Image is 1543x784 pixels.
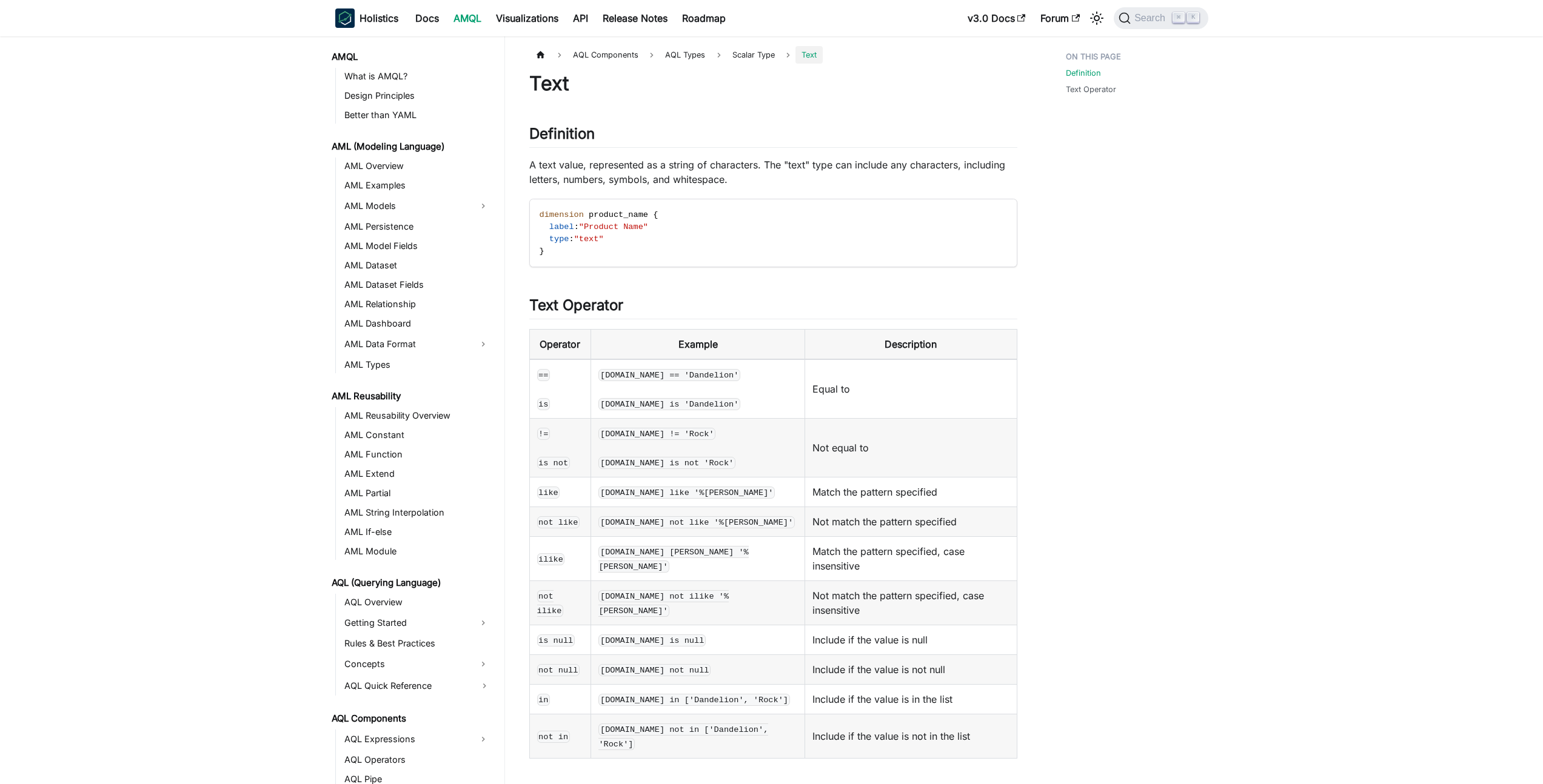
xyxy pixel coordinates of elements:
th: Description [805,330,1017,360]
code: [DOMAIN_NAME] is 'Dandelion' [598,398,740,410]
a: AML Function [341,446,494,463]
a: AML Overview [341,158,494,174]
code: is null [537,634,575,646]
a: Forum [1033,8,1087,28]
td: Include if the value is in the list [805,685,1017,714]
td: Match the pattern specified [805,477,1017,507]
code: is [537,398,551,410]
a: AML Persistence [341,218,494,235]
button: Expand sidebar category 'AML Models' [472,196,494,216]
a: AML String Interpolation [341,504,494,521]
code: [DOMAIN_NAME] is null [598,634,706,646]
span: product_name [589,210,648,219]
h1: Text [529,71,1017,96]
span: "Product Name" [579,222,648,231]
a: Concepts [341,654,472,674]
kbd: K [1187,12,1199,23]
h2: Text Operator [529,296,1017,319]
a: AML Dashboard [341,315,494,332]
span: type [549,234,569,244]
code: [DOMAIN_NAME] != 'Rock' [598,428,715,440]
button: Expand sidebar category 'Getting Started' [472,613,494,633]
a: AQL Operators [341,751,494,768]
span: Search [1131,13,1173,24]
span: } [540,247,544,256]
code: [DOMAIN_NAME] not in ['Dandelion', 'Rock'] [598,723,768,750]
a: v3.0 Docs [960,8,1033,28]
code: not like [537,516,580,528]
code: [DOMAIN_NAME] is not 'Rock' [598,457,735,469]
code: not in [537,731,570,743]
a: AML Reusability Overview [341,407,494,424]
code: [DOMAIN_NAME] in ['Dandelion', 'Rock'] [598,694,789,706]
a: AML Data Format [341,334,472,354]
a: Rules & Best Practices [341,635,494,652]
a: AML Dataset Fields [341,276,494,293]
a: Getting Started [341,613,472,633]
code: [DOMAIN_NAME] [PERSON_NAME] '%[PERSON_NAME]' [598,546,748,573]
a: AML If-else [341,523,494,540]
td: Include if the value is null [805,625,1017,655]
a: AQL Components [328,710,494,727]
code: not ilike [537,590,563,617]
th: Operator [529,330,591,360]
code: ilike [537,553,565,565]
code: [DOMAIN_NAME] like '%[PERSON_NAME]' [598,487,775,499]
code: [DOMAIN_NAME] == 'Dandelion' [598,369,740,381]
p: A text value, represented as a string of characters. The "text" type can include any characters, ... [529,158,1017,187]
code: [DOMAIN_NAME] not like '%[PERSON_NAME]' [598,516,794,528]
a: AML Extend [341,465,494,482]
span: : [569,234,574,244]
img: Holistics [335,8,355,28]
code: [DOMAIN_NAME] not ilike '%[PERSON_NAME]' [598,590,729,617]
a: AQL Types [659,46,711,64]
td: Equal to [805,359,1017,419]
a: AML Types [341,356,494,373]
a: Home page [529,46,552,64]
a: AQL Overview [341,594,494,611]
a: AML (Modeling Language) [328,138,494,155]
a: Better than YAML [341,107,494,124]
nav: Docs sidebar [323,36,505,784]
span: : [574,222,579,231]
a: AML Model Fields [341,238,494,254]
code: != [537,428,551,440]
span: AQL Types [665,50,705,59]
a: HolisticsHolistics [335,8,398,28]
a: AMQL [446,8,489,28]
a: Definition [1066,67,1101,79]
th: Example [591,330,805,360]
a: AML Module [341,543,494,560]
td: Include if the value is not null [805,655,1017,685]
a: Design Principles [341,87,494,104]
nav: Breadcrumbs [529,46,1017,64]
span: Scalar Type [726,46,781,64]
a: Docs [408,8,446,28]
a: Release Notes [595,8,675,28]
kbd: ⌘ [1173,12,1185,23]
td: Include if the value is not in the list [805,714,1017,759]
span: dimension [540,210,584,219]
button: Expand sidebar category 'Concepts' [472,654,494,674]
a: AMQL [328,48,494,65]
a: AML Constant [341,427,494,443]
a: AQL Quick Reference [341,676,494,696]
code: == [537,369,551,381]
a: AML Reusability [328,388,494,405]
a: AML Relationship [341,296,494,313]
td: Match the pattern specified, case insensitive [805,537,1017,581]
a: AML Partial [341,485,494,502]
span: { [653,210,658,219]
h2: Definition [529,125,1017,148]
code: not null [537,664,580,676]
a: AML Dataset [341,257,494,274]
code: [DOMAIN_NAME] not null [598,664,711,676]
td: Not match the pattern specified [805,507,1017,537]
button: Search (Command+K) [1114,7,1208,29]
a: Visualizations [489,8,566,28]
a: AQL (Querying Language) [328,574,494,591]
span: AQL Components [567,46,644,64]
a: AQL Expressions [341,729,472,749]
a: API [566,8,595,28]
td: Not equal to [805,419,1017,477]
